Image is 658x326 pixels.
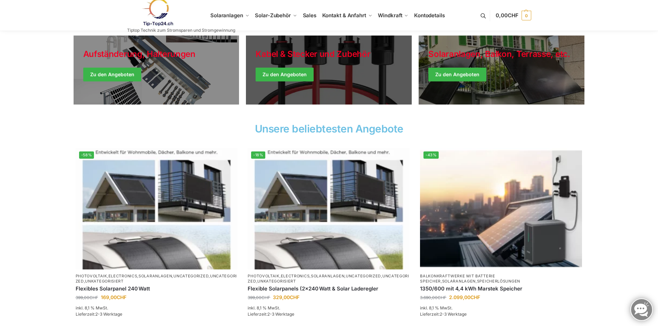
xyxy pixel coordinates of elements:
[440,312,467,317] span: 2-3 Werktage
[470,294,480,300] span: CHF
[248,274,279,278] a: Photovoltaik
[419,36,584,105] a: Winter Jackets
[522,11,531,20] span: 0
[248,274,409,284] a: Uncategorized
[139,274,172,278] a: Solaranlagen
[76,148,238,269] img: Balkon-Terrassen-Kraftwerke 8
[248,295,270,300] bdi: 399,00
[76,295,98,300] bdi: 399,00
[257,279,296,284] a: Unkategorisiert
[108,274,137,278] a: Electronics
[76,274,107,278] a: Photovoltaik
[248,274,410,284] p: , , , , ,
[76,274,238,284] p: , , , , ,
[420,285,582,292] a: 1350/600 mit 4,4 kWh Marstek Speicher
[261,295,270,300] span: CHF
[74,124,585,134] h2: Unsere beliebtesten Angebote
[508,12,518,19] span: CHF
[101,294,126,300] bdi: 169,00
[76,274,237,284] a: Uncategorized
[267,312,294,317] span: 2-3 Werktage
[281,274,310,278] a: Electronics
[210,12,243,19] span: Solaranlagen
[420,148,582,269] a: -43%Balkonkraftwerk mit Marstek Speicher
[303,12,317,19] span: Sales
[290,294,299,300] span: CHF
[420,295,446,300] bdi: 3.690,00
[85,279,124,284] a: Unkategorisiert
[420,274,495,284] a: Balkonkraftwerke mit Batterie Speicher
[496,12,518,19] span: 0,00
[346,274,381,278] a: Uncategorized
[76,305,238,311] p: inkl. 8,1 % MwSt.
[248,148,410,269] a: -18%Flexible Solar Module für Wohnmobile Camping Balkon
[248,305,410,311] p: inkl. 8,1 % MwSt.
[322,12,366,19] span: Kontakt & Anfahrt
[449,294,480,300] bdi: 2.099,00
[414,12,445,19] span: Kontodetails
[442,279,476,284] a: Solaranlagen
[420,305,582,311] p: inkl. 8,1 % MwSt.
[74,36,239,105] a: Holiday Style
[95,312,122,317] span: 2-3 Werktage
[477,279,520,284] a: Speicherlösungen
[248,148,410,269] img: Balkon-Terrassen-Kraftwerke 8
[117,294,126,300] span: CHF
[173,274,209,278] a: Uncategorized
[76,312,122,317] span: Lieferzeit:
[420,312,467,317] span: Lieferzeit:
[378,12,402,19] span: Windkraft
[89,295,98,300] span: CHF
[420,148,582,269] img: Balkon-Terrassen-Kraftwerke 10
[420,274,582,284] p: , ,
[438,295,446,300] span: CHF
[246,36,412,105] a: Holiday Style
[255,12,291,19] span: Solar-Zubehör
[311,274,344,278] a: Solaranlagen
[127,28,235,32] p: Tiptop Technik zum Stromsparen und Stromgewinnung
[248,285,410,292] a: Flexible Solarpanels (2×240 Watt & Solar Laderegler
[248,312,294,317] span: Lieferzeit:
[496,5,531,26] a: 0,00CHF 0
[76,285,238,292] a: Flexibles Solarpanel 240 Watt
[273,294,299,300] bdi: 329,00
[76,148,238,269] a: -58%Flexible Solar Module für Wohnmobile Camping Balkon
